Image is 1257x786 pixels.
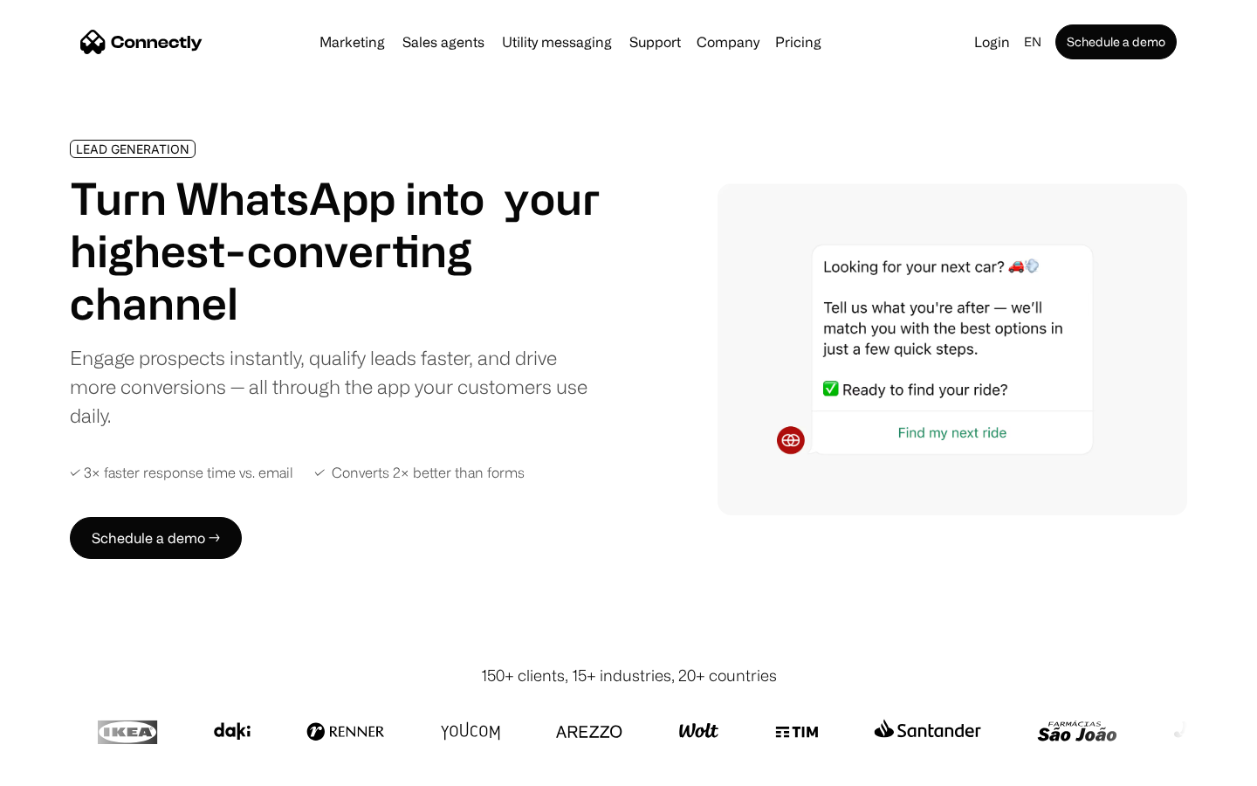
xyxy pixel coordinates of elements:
[967,30,1017,54] a: Login
[768,35,828,49] a: Pricing
[70,517,242,559] a: Schedule a demo →
[17,754,105,780] aside: Language selected: English
[481,664,777,687] div: 150+ clients, 15+ industries, 20+ countries
[70,465,293,481] div: ✓ 3× faster response time vs. email
[70,343,601,430] div: Engage prospects instantly, qualify leads faster, and drive more conversions — all through the ap...
[395,35,491,49] a: Sales agents
[495,35,619,49] a: Utility messaging
[76,142,189,155] div: LEAD GENERATION
[35,755,105,780] ul: Language list
[313,35,392,49] a: Marketing
[314,465,525,481] div: ✓ Converts 2× better than forms
[70,172,601,329] h1: Turn WhatsApp into your highest-converting channel
[622,35,688,49] a: Support
[697,30,759,54] div: Company
[1024,30,1041,54] div: en
[1055,24,1177,59] a: Schedule a demo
